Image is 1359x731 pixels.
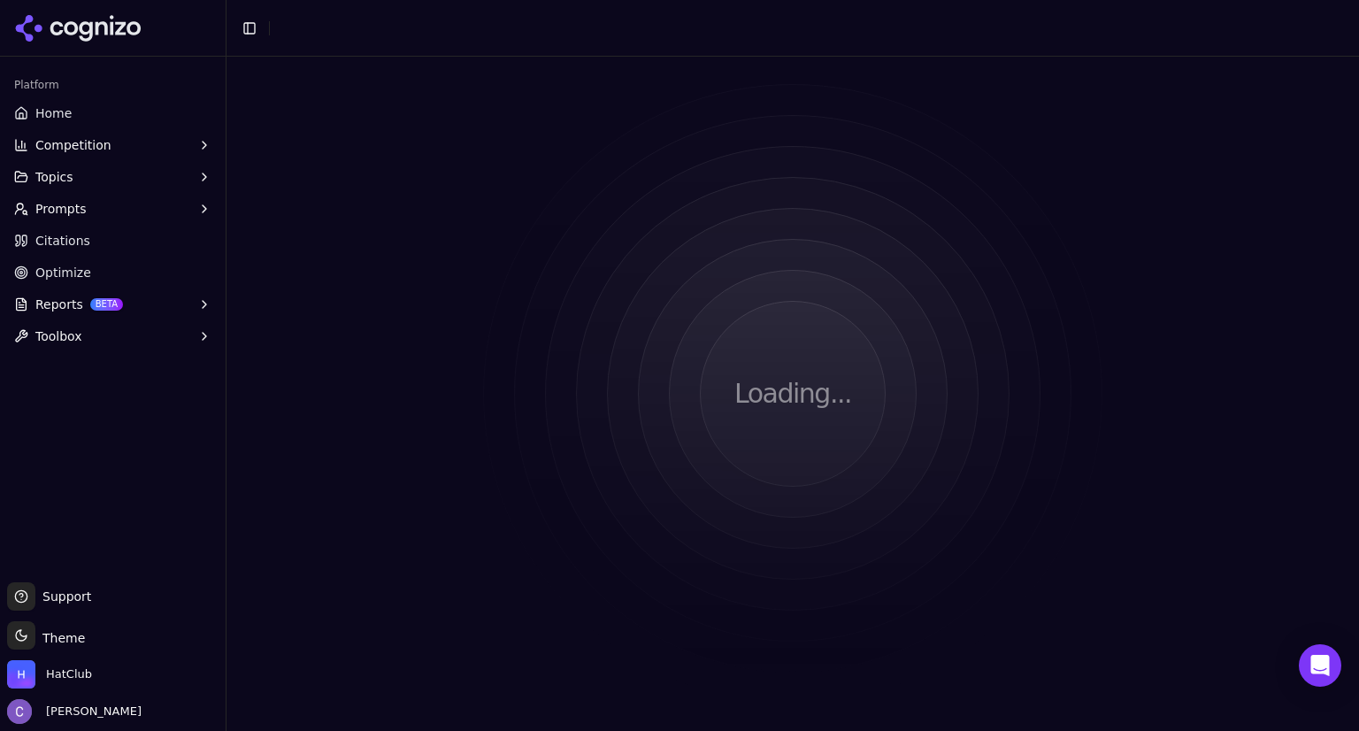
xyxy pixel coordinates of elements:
span: Topics [35,168,73,186]
span: [PERSON_NAME] [39,704,142,719]
a: Optimize [7,258,219,287]
span: Citations [35,232,90,250]
button: ReportsBETA [7,290,219,319]
span: BETA [90,298,123,311]
span: Prompts [35,200,87,218]
span: Toolbox [35,327,82,345]
span: Competition [35,136,111,154]
span: Theme [35,631,85,645]
a: Home [7,99,219,127]
button: Open user button [7,699,142,724]
button: Topics [7,163,219,191]
button: Competition [7,131,219,159]
p: Loading... [734,378,851,410]
button: Prompts [7,195,219,223]
div: Open Intercom Messenger [1299,644,1341,687]
span: Optimize [35,264,91,281]
img: HatClub [7,660,35,689]
img: Chris Hayes [7,699,32,724]
span: Support [35,588,91,605]
span: Home [35,104,72,122]
span: Reports [35,296,83,313]
div: Platform [7,71,219,99]
span: HatClub [46,666,92,682]
button: Toolbox [7,322,219,350]
button: Open organization switcher [7,660,92,689]
a: Citations [7,227,219,255]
